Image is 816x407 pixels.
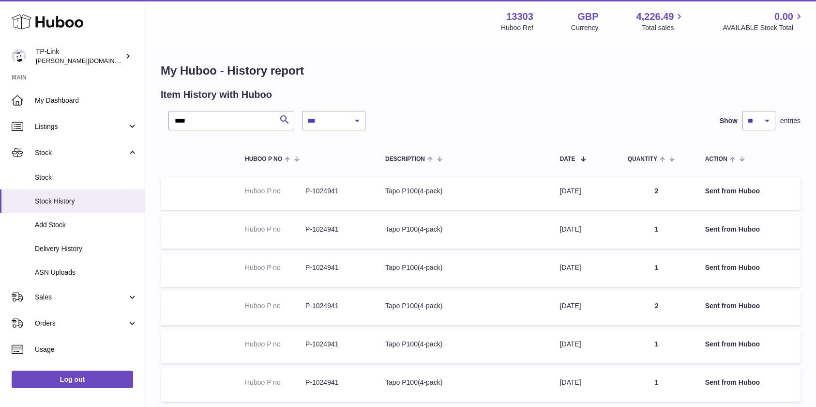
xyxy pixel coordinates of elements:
[618,292,695,325] td: 2
[560,156,575,162] span: Date
[35,173,137,182] span: Stock
[618,330,695,363] td: 1
[723,23,804,32] span: AVAILABLE Stock Total
[376,330,550,363] td: Tapo P100(4-pack)
[642,23,685,32] span: Total sales
[161,63,801,78] h1: My Huboo - History report
[35,148,127,157] span: Stock
[705,340,760,348] strong: Sent from Huboo
[161,88,272,101] h2: Item History with Huboo
[245,263,305,272] dt: Huboo P no
[305,225,366,234] dd: P-1024941
[245,187,305,196] dt: Huboo P no
[376,368,550,402] td: Tapo P100(4-pack)
[12,49,26,63] img: susie.li@tp-link.com
[245,340,305,349] dt: Huboo P no
[705,378,760,386] strong: Sent from Huboo
[35,268,137,277] span: ASN Uploads
[376,177,550,210] td: Tapo P100(4-pack)
[618,215,695,249] td: 1
[577,10,598,23] strong: GBP
[245,156,282,162] span: Huboo P no
[35,293,127,302] span: Sales
[774,10,793,23] span: 0.00
[780,116,801,125] span: entries
[36,57,244,64] span: [PERSON_NAME][DOMAIN_NAME][EMAIL_ADDRESS][DOMAIN_NAME]
[550,330,618,363] td: [DATE]
[550,368,618,402] td: [DATE]
[36,47,123,65] div: TP-Link
[571,23,599,32] div: Currency
[35,220,137,230] span: Add Stock
[12,371,133,388] a: Log out
[550,215,618,249] td: [DATE]
[245,301,305,311] dt: Huboo P no
[506,10,533,23] strong: 13303
[245,225,305,234] dt: Huboo P no
[305,187,366,196] dd: P-1024941
[305,340,366,349] dd: P-1024941
[376,253,550,287] td: Tapo P100(4-pack)
[35,122,127,131] span: Listings
[636,10,674,23] span: 4,226.49
[305,263,366,272] dd: P-1024941
[550,292,618,325] td: [DATE]
[550,253,618,287] td: [DATE]
[618,253,695,287] td: 1
[35,197,137,206] span: Stock History
[35,96,137,105] span: My Dashboard
[305,301,366,311] dd: P-1024941
[705,225,760,233] strong: Sent from Huboo
[628,156,657,162] span: Quantity
[705,156,727,162] span: Action
[376,292,550,325] td: Tapo P100(4-pack)
[245,378,305,387] dt: Huboo P no
[35,244,137,253] span: Delivery History
[550,177,618,210] td: [DATE]
[305,378,366,387] dd: P-1024941
[35,319,127,328] span: Orders
[636,10,685,32] a: 4,226.49 Total sales
[723,10,804,32] a: 0.00 AVAILABLE Stock Total
[376,215,550,249] td: Tapo P100(4-pack)
[618,368,695,402] td: 1
[705,302,760,310] strong: Sent from Huboo
[705,264,760,271] strong: Sent from Huboo
[705,187,760,195] strong: Sent from Huboo
[618,177,695,210] td: 2
[35,345,137,354] span: Usage
[720,116,738,125] label: Show
[501,23,533,32] div: Huboo Ref
[385,156,425,162] span: Description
